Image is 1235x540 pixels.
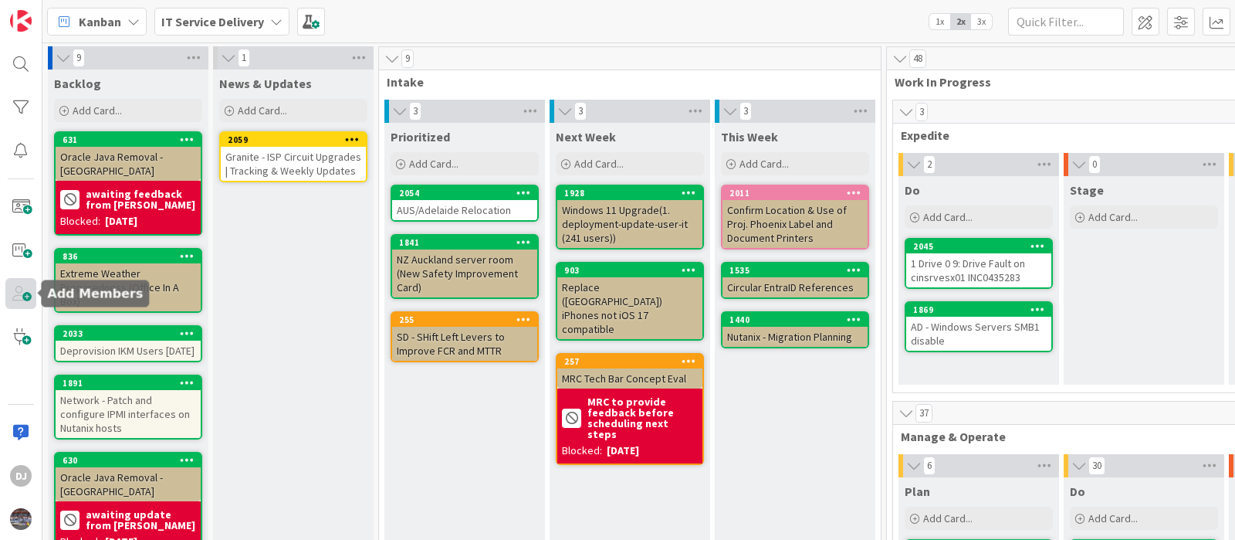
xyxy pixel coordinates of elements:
span: Backlog [54,76,101,91]
a: 255SD - SHift Left Levers to Improve FCR and MTTR [391,311,539,362]
div: 1841 [392,236,537,250]
div: 631 [63,134,201,145]
div: 1928 [557,186,702,200]
div: 2045 [913,241,1051,252]
div: 1440Nutanix - Migration Planning [722,313,868,347]
span: 48 [909,49,926,68]
span: Do [905,182,920,198]
div: Nutanix - Migration Planning [722,327,868,347]
div: [DATE] [105,213,137,229]
span: 3 [409,102,421,121]
a: 1535Circular EntraID References [721,262,869,299]
span: 2 [923,155,936,174]
span: Add Card... [238,104,287,117]
div: 1928Windows 11 Upgrade(1. deployment-update-user-it (241 users)) [557,186,702,248]
span: 37 [915,404,932,423]
span: 3 [574,102,587,121]
span: Add Card... [1088,210,1138,224]
span: This Week [721,129,778,144]
b: awaiting feedback from [PERSON_NAME] [86,188,196,210]
div: 836 [56,250,201,263]
div: 836Extreme Weather Preparedness (Office In A Box) [56,250,201,311]
div: NZ Auckland server room (New Safety Improvement Card) [392,250,537,297]
a: 2033Deprovision IKM Users [DATE] [54,325,202,362]
b: awaiting update from [PERSON_NAME] [86,509,196,531]
span: 1x [929,14,950,29]
input: Quick Filter... [1008,8,1124,36]
div: MRC Tech Bar Concept Eval [557,368,702,389]
span: Do [1070,484,1085,499]
div: AD - Windows Servers SMB1 disable [906,317,1051,351]
div: Network - Patch and configure IPMI interfaces on Nutanix hosts [56,390,201,438]
div: 836 [63,251,201,262]
div: 1 Drive 0 9: Drive Fault on cinsrvesx01 INC0435283 [906,253,1051,287]
div: 903 [557,263,702,277]
div: 1440 [729,314,868,325]
span: Add Card... [739,157,789,171]
div: 2011Confirm Location & Use of Proj. Phoenix Label and Document Printers [722,186,868,248]
div: 257MRC Tech Bar Concept Eval [557,355,702,389]
div: 1535 [722,263,868,277]
a: 20451 Drive 0 9: Drive Fault on cinsrvesx01 INC0435283 [905,238,1053,289]
span: 0 [1088,155,1101,174]
div: 2033Deprovision IKM Users [DATE] [56,327,201,361]
a: 1891Network - Patch and configure IPMI interfaces on Nutanix hosts [54,375,202,440]
div: 255 [399,314,537,325]
b: IT Service Delivery [161,14,264,29]
div: 2054 [399,188,537,199]
div: 2054 [392,186,537,200]
span: Add Card... [574,157,624,171]
div: Circular EntraID References [722,277,868,297]
span: 2x [950,14,971,29]
a: 1928Windows 11 Upgrade(1. deployment-update-user-it (241 users)) [556,185,704,250]
span: 1 [238,49,250,67]
div: 631Oracle Java Removal - [GEOGRAPHIC_DATA] [56,133,201,181]
span: News & Updates [219,76,312,91]
div: 257 [557,355,702,368]
div: 630Oracle Java Removal - [GEOGRAPHIC_DATA] [56,453,201,501]
div: 2045 [906,239,1051,253]
span: Add Card... [409,157,458,171]
div: SD - SHift Left Levers to Improve FCR and MTTR [392,327,537,361]
div: 2033 [56,327,201,341]
span: Prioritized [391,129,450,144]
span: Plan [905,484,930,499]
div: 2059 [221,133,366,147]
a: 631Oracle Java Removal - [GEOGRAPHIC_DATA]awaiting feedback from [PERSON_NAME]Blocked:[DATE] [54,131,202,236]
div: 2011 [729,188,868,199]
div: 20451 Drive 0 9: Drive Fault on cinsrvesx01 INC0435283 [906,239,1051,287]
div: [DATE] [607,443,639,459]
div: 1928 [564,188,702,199]
div: Blocked: [60,213,100,229]
span: Intake [387,74,861,90]
span: 6 [923,457,936,475]
div: AUS/Adelaide Relocation [392,200,537,220]
a: 1440Nutanix - Migration Planning [721,311,869,348]
div: Oracle Java Removal - [GEOGRAPHIC_DATA] [56,147,201,181]
div: 1841NZ Auckland server room (New Safety Improvement Card) [392,236,537,297]
div: Replace ([GEOGRAPHIC_DATA]) iPhones not iOS 17 compatible [557,277,702,339]
h5: Add Members [47,287,143,301]
div: DJ [10,465,32,487]
div: 2059 [228,134,366,145]
span: Add Card... [923,210,973,224]
span: Add Card... [1088,511,1138,525]
div: Extreme Weather Preparedness (Office In A Box) [56,263,201,311]
div: 1891Network - Patch and configure IPMI interfaces on Nutanix hosts [56,376,201,438]
div: Windows 11 Upgrade(1. deployment-update-user-it (241 users)) [557,200,702,248]
a: 836Extreme Weather Preparedness (Office In A Box) [54,248,202,313]
div: 2011 [722,186,868,200]
span: Next Week [556,129,616,144]
div: Granite - ISP Circuit Upgrades | Tracking & Weekly Updates [221,147,366,181]
b: MRC to provide feedback before scheduling next steps [587,396,698,440]
div: Deprovision IKM Users [DATE] [56,341,201,361]
a: 2011Confirm Location & Use of Proj. Phoenix Label and Document Printers [721,185,869,250]
span: Stage [1070,182,1104,198]
div: 2033 [63,328,201,339]
div: 255SD - SHift Left Levers to Improve FCR and MTTR [392,313,537,361]
span: 3x [971,14,992,29]
div: 1891 [63,378,201,389]
div: 1869 [913,304,1051,315]
div: 630 [56,453,201,467]
div: 903 [564,265,702,276]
